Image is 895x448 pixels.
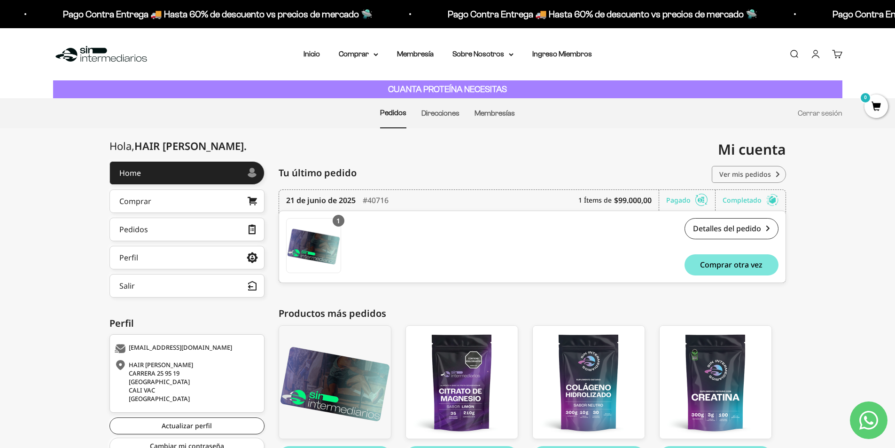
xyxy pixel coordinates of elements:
[304,50,320,58] a: Inicio
[712,166,786,183] a: Ver mis pedidos
[447,7,756,22] p: Pago Contra Entrega 🚚 Hasta 60% de descuento vs precios de mercado 🛸
[723,190,778,211] div: Completado
[718,140,786,159] span: Mi cuenta
[119,282,135,290] div: Salir
[532,50,592,58] a: Ingreso Miembros
[244,139,247,153] span: .
[109,316,265,330] div: Perfil
[109,189,265,213] a: Comprar
[109,161,265,185] a: Home
[798,109,842,117] a: Cerrar sesión
[864,102,888,112] a: 0
[532,325,645,439] a: Colágeno Hidrolizado - 300g
[406,326,518,439] img: citrato_front_large.png
[119,169,141,177] div: Home
[397,50,434,58] a: Membresía
[109,274,265,298] button: Salir
[119,254,138,261] div: Perfil
[388,84,507,94] strong: CUANTA PROTEÍNA NECESITAS
[533,326,645,439] img: colageno_01_e03c224b-442a-42c4-94f4-6330c5066a10_large.png
[279,326,391,439] img: b091a5be-4bb1-4136-881d-32454b4358fa_1_large.png
[109,417,265,434] a: Actualizar perfil
[860,92,871,103] mark: 0
[286,195,356,206] time: 21 de junio de 2025
[421,109,459,117] a: Direcciones
[380,109,406,117] a: Pedidos
[109,140,247,152] div: Hola,
[119,197,151,205] div: Comprar
[286,218,341,273] a: Membresía Anual
[659,325,772,439] a: Creatina Monohidrato - 300g
[452,48,514,60] summary: Sobre Nosotros
[115,344,257,354] div: [EMAIL_ADDRESS][DOMAIN_NAME]
[333,215,344,227] div: 1
[109,218,265,241] a: Pedidos
[475,109,515,117] a: Membresías
[119,226,148,233] div: Pedidos
[363,190,389,211] div: #40716
[115,361,257,403] div: HAIR [PERSON_NAME] CARRERA 25 95 19 [GEOGRAPHIC_DATA] CALI VAC [GEOGRAPHIC_DATA]
[109,246,265,269] a: Perfil
[405,325,518,439] a: Citrato de Magnesio - Sabor Limón
[660,326,771,439] img: creatina_01_large.png
[578,190,659,211] div: 1 Ítems de
[279,166,357,180] span: Tu último pedido
[685,218,778,239] a: Detalles del pedido
[685,254,778,275] button: Comprar otra vez
[279,325,391,439] a: Membresía Anual
[134,139,247,153] span: HAIR [PERSON_NAME]
[279,307,786,321] div: Productos más pedidos
[614,195,652,206] b: $99.000,00
[339,48,378,60] summary: Comprar
[287,219,341,273] img: Translation missing: es.Membresía Anual
[700,261,763,268] span: Comprar otra vez
[666,190,716,211] div: Pagado
[62,7,372,22] p: Pago Contra Entrega 🚚 Hasta 60% de descuento vs precios de mercado 🛸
